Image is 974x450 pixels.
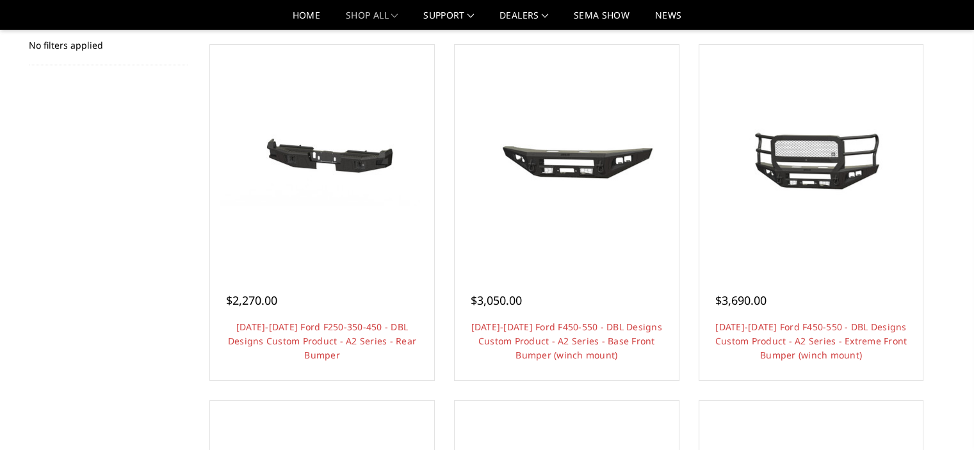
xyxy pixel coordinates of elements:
[29,14,188,65] div: No filters applied
[574,11,629,29] a: SEMA Show
[213,48,431,266] a: 2017-2022 Ford F250-350-450 - DBL Designs Custom Product - A2 Series - Rear Bumper 2017-2022 Ford...
[471,321,662,361] a: [DATE]-[DATE] Ford F450-550 - DBL Designs Custom Product - A2 Series - Base Front Bumper (winch m...
[471,293,522,308] span: $3,050.00
[715,293,767,308] span: $3,690.00
[458,48,676,266] a: 2017-2022 Ford F450-550 - DBL Designs Custom Product - A2 Series - Base Front Bumper (winch mount...
[228,321,416,361] a: [DATE]-[DATE] Ford F250-350-450 - DBL Designs Custom Product - A2 Series - Rear Bumper
[715,321,907,361] a: [DATE]-[DATE] Ford F450-550 - DBL Designs Custom Product - A2 Series - Extreme Front Bumper (winc...
[226,293,277,308] span: $2,270.00
[499,11,548,29] a: Dealers
[293,11,320,29] a: Home
[423,11,474,29] a: Support
[655,11,681,29] a: News
[346,11,398,29] a: shop all
[702,48,920,266] a: 2017-2022 Ford F450-550 - DBL Designs Custom Product - A2 Series - Extreme Front Bumper (winch mo...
